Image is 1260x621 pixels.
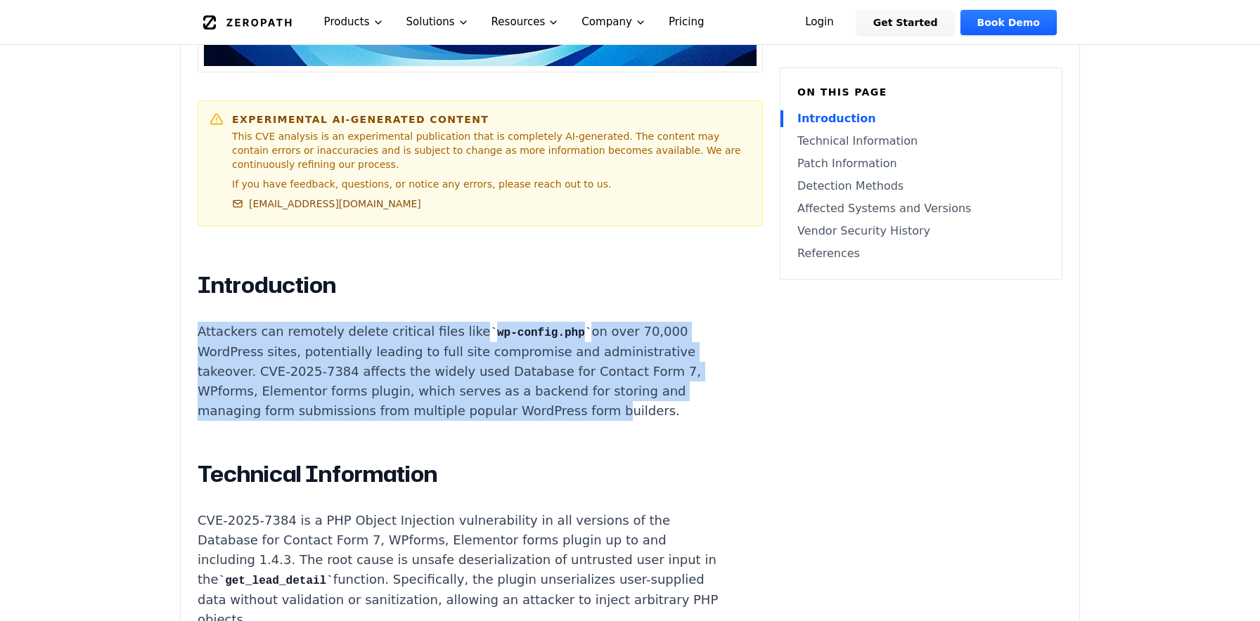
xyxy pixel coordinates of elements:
[232,197,421,211] a: [EMAIL_ADDRESS][DOMAIN_NAME]
[198,271,721,299] h2: Introduction
[797,155,1045,172] a: Patch Information
[797,110,1045,127] a: Introduction
[797,200,1045,217] a: Affected Systems and Versions
[960,10,1057,35] a: Book Demo
[788,10,851,35] a: Login
[232,129,751,171] p: This CVE analysis is an experimental publication that is completely AI-generated. The content may...
[198,460,721,488] h2: Technical Information
[490,327,591,339] code: wp-config.php
[198,322,721,421] p: Attackers can remotely delete critical files like on over 70,000 WordPress sites, potentially lea...
[797,85,1045,99] h6: On this page
[232,112,751,126] h6: Experimental AI-Generated Content
[797,245,1045,262] a: References
[797,133,1045,150] a: Technical Information
[232,177,751,191] p: If you have feedback, questions, or notice any errors, please reach out to us.
[856,10,955,35] a: Get Started
[219,575,333,587] code: get_lead_detail
[797,223,1045,240] a: Vendor Security History
[797,178,1045,195] a: Detection Methods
